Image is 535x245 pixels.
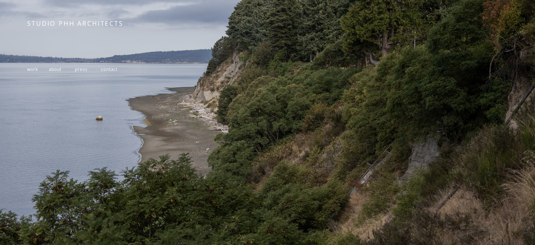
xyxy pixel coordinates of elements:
span: STUDIO PHH ARCHITECTS [27,19,123,27]
a: about [49,66,62,72]
a: press [75,66,87,72]
a: contact [101,66,117,72]
a: work [27,66,38,72]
